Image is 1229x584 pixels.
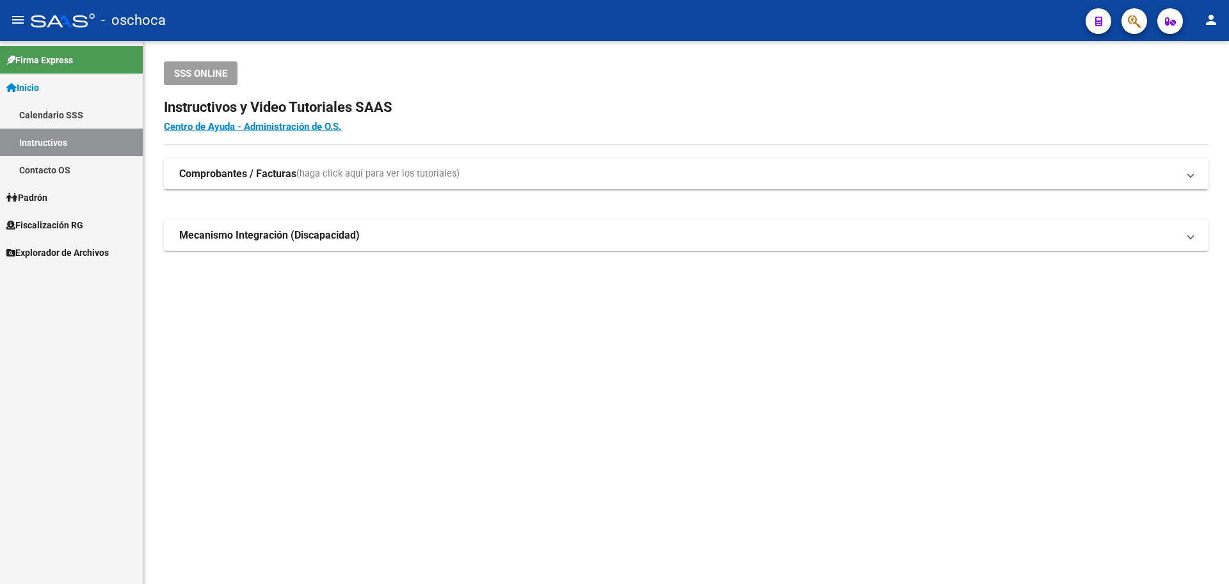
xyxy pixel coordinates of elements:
[1185,541,1216,571] iframe: Intercom live chat
[164,159,1209,189] mat-expansion-panel-header: Comprobantes / Facturas(haga click aquí para ver los tutoriales)
[6,53,73,67] span: Firma Express
[164,220,1209,251] mat-expansion-panel-header: Mecanismo Integración (Discapacidad)
[6,191,47,205] span: Padrón
[101,6,166,35] span: - oschoca
[164,61,237,85] button: SSS ONLINE
[164,95,1209,120] h2: Instructivos y Video Tutoriales SAAS
[1203,12,1219,28] mat-icon: person
[174,68,227,79] span: SSS ONLINE
[6,81,39,95] span: Inicio
[296,167,460,181] span: (haga click aquí para ver los tutoriales)
[179,167,296,181] strong: Comprobantes / Facturas
[10,12,26,28] mat-icon: menu
[6,246,109,260] span: Explorador de Archivos
[164,121,341,132] a: Centro de Ayuda - Administración de O.S.
[6,218,83,232] span: Fiscalización RG
[179,228,360,242] strong: Mecanismo Integración (Discapacidad)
